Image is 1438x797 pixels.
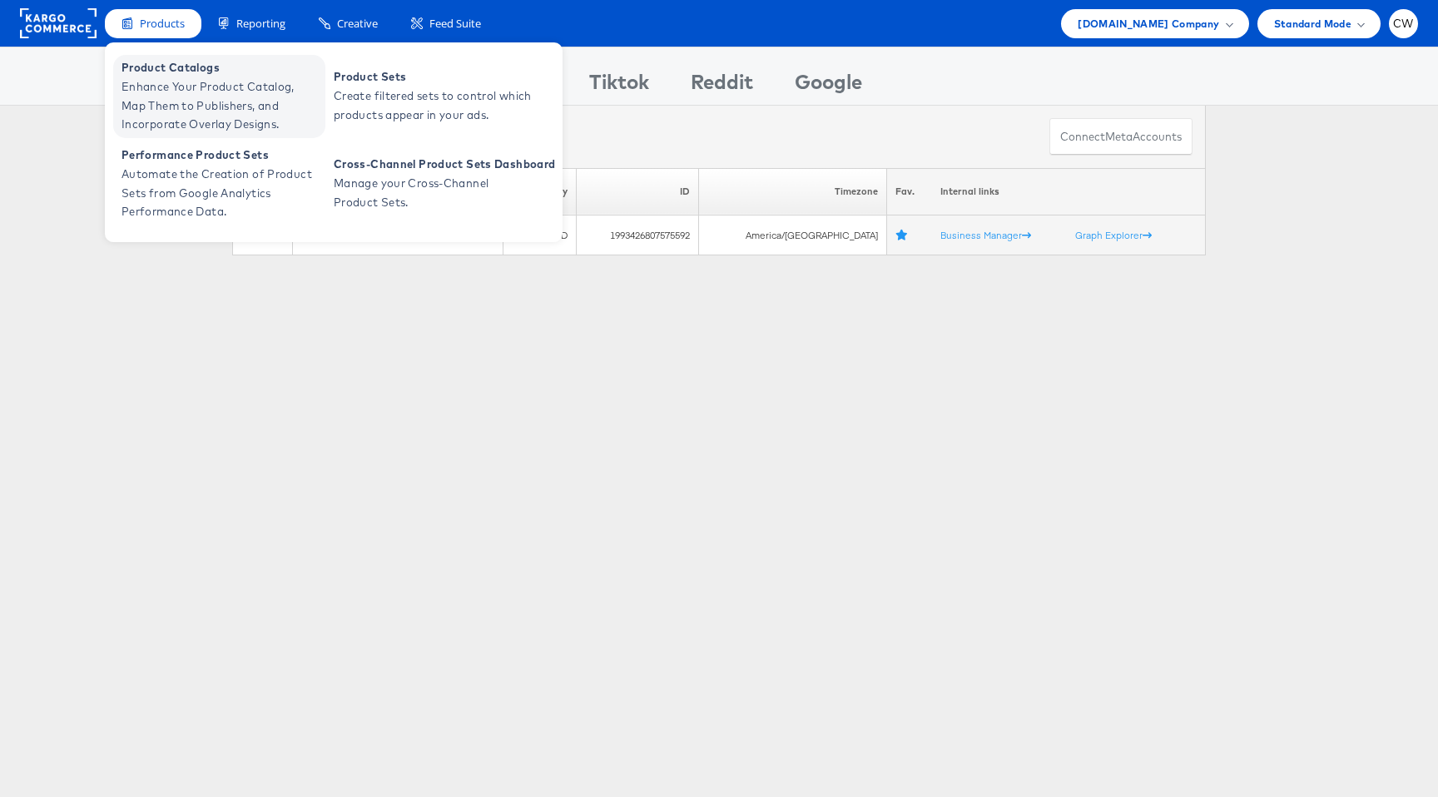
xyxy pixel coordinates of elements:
[113,142,325,225] a: Performance Product Sets Automate the Creation of Product Sets from Google Analytics Performance ...
[121,58,321,77] span: Product Catalogs
[337,16,378,32] span: Creative
[334,174,533,212] span: Manage your Cross-Channel Product Sets.
[121,146,321,165] span: Performance Product Sets
[691,67,753,105] div: Reddit
[1274,15,1351,32] span: Standard Mode
[325,55,538,138] a: Product Sets Create filtered sets to control which products appear in your ads.
[121,165,321,221] span: Automate the Creation of Product Sets from Google Analytics Performance Data.
[577,168,699,215] th: ID
[1049,118,1193,156] button: ConnectmetaAccounts
[334,67,533,87] span: Product Sets
[698,215,886,255] td: America/[GEOGRAPHIC_DATA]
[698,168,886,215] th: Timezone
[325,142,559,225] a: Cross-Channel Product Sets Dashboard Manage your Cross-Channel Product Sets.
[1078,15,1219,32] span: [DOMAIN_NAME] Company
[429,16,481,32] span: Feed Suite
[113,55,325,138] a: Product Catalogs Enhance Your Product Catalog, Map Them to Publishers, and Incorporate Overlay De...
[121,77,321,134] span: Enhance Your Product Catalog, Map Them to Publishers, and Incorporate Overlay Designs.
[334,155,555,174] span: Cross-Channel Product Sets Dashboard
[795,67,862,105] div: Google
[236,16,285,32] span: Reporting
[140,16,185,32] span: Products
[1075,229,1152,241] a: Graph Explorer
[334,87,533,125] span: Create filtered sets to control which products appear in your ads.
[1105,129,1133,145] span: meta
[940,229,1031,241] a: Business Manager
[589,67,649,105] div: Tiktok
[1393,18,1414,29] span: CW
[577,215,699,255] td: 1993426807575592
